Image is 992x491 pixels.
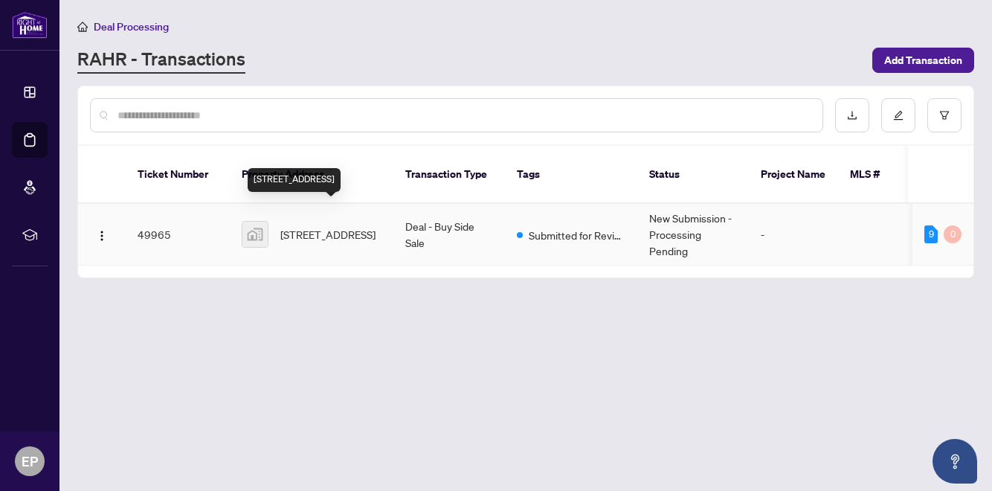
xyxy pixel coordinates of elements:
span: download [847,110,857,121]
th: Status [637,146,749,204]
span: filter [939,110,950,121]
button: Open asap [933,439,977,484]
th: Tags [505,146,637,204]
a: RAHR - Transactions [77,47,245,74]
span: Add Transaction [884,48,962,72]
th: Ticket Number [126,146,230,204]
td: New Submission - Processing Pending [637,204,749,266]
img: logo [12,11,48,39]
th: Property Address [230,146,393,204]
td: 49965 [126,204,230,266]
th: Transaction Type [393,146,505,204]
span: EP [22,451,38,472]
button: Logo [90,222,114,246]
button: filter [927,98,962,132]
div: [STREET_ADDRESS] [248,168,341,192]
span: Submitted for Review [529,227,625,243]
button: edit [881,98,915,132]
td: - [749,204,838,266]
span: edit [893,110,904,121]
th: Project Name [749,146,838,204]
span: Deal Processing [94,20,169,33]
button: download [835,98,869,132]
div: 9 [924,225,938,243]
td: Deal - Buy Side Sale [393,204,505,266]
span: home [77,22,88,32]
img: thumbnail-img [242,222,268,247]
div: 0 [944,225,962,243]
th: MLS # [838,146,927,204]
img: Logo [96,230,108,242]
span: [STREET_ADDRESS] [280,226,376,243]
button: Add Transaction [872,48,974,73]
